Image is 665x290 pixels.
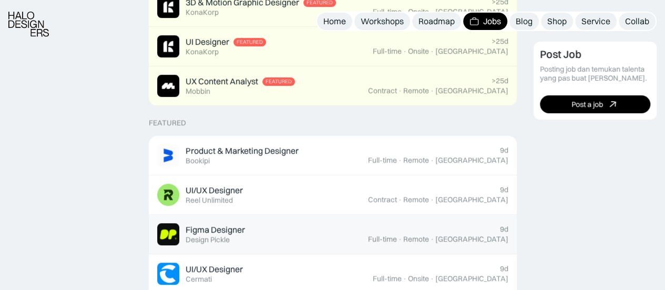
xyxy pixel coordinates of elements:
div: Full-time [368,235,397,244]
div: 9d [500,185,508,194]
div: Onsite [408,274,429,283]
div: Contract [368,86,397,95]
div: Roadmap [418,16,455,27]
div: UI/UX Designer [186,185,243,196]
div: 9d [500,264,508,273]
a: Workshops [354,13,410,30]
div: · [430,156,434,165]
a: Shop [541,13,573,30]
div: Bookipi [186,156,210,165]
div: Home [323,16,346,27]
div: [GEOGRAPHIC_DATA] [435,7,508,16]
div: Featured [149,118,186,127]
div: Service [581,16,610,27]
div: 9d [500,225,508,234]
div: Featured [265,78,292,85]
img: Job Image [157,35,179,57]
div: Product & Marketing Designer [186,145,299,156]
div: Onsite [408,47,429,56]
div: Jobs [483,16,501,27]
div: Design Pickle [186,235,230,244]
div: UX Content Analyst [186,76,258,87]
div: Collab [625,16,649,27]
div: Onsite [408,7,429,16]
div: · [430,47,434,56]
div: Full-time [373,274,402,283]
img: Job Image [157,184,179,206]
div: · [430,86,434,95]
div: [GEOGRAPHIC_DATA] [435,235,508,244]
div: Full-time [373,47,402,56]
div: · [403,47,407,56]
a: Jobs [463,13,507,30]
a: Job ImageUI DesignerFeaturedKonaKorp>25dFull-time·Onsite·[GEOGRAPHIC_DATA] [149,27,517,66]
div: KonaKorp [186,8,219,17]
a: Job ImageUX Content AnalystFeaturedMobbin>25dContract·Remote·[GEOGRAPHIC_DATA] [149,66,517,106]
div: >25d [492,76,508,85]
div: · [430,235,434,244]
div: Workshops [361,16,404,27]
div: · [398,156,402,165]
div: [GEOGRAPHIC_DATA] [435,195,508,204]
div: Cermati [186,275,212,284]
a: Job ImageProduct & Marketing DesignerBookipi9dFull-time·Remote·[GEOGRAPHIC_DATA] [149,136,517,175]
div: · [398,195,402,204]
div: Shop [547,16,567,27]
a: Job ImageUI/UX DesignerReel Unlimited9dContract·Remote·[GEOGRAPHIC_DATA] [149,175,517,215]
div: Figma Designer [186,224,245,235]
a: Collab [619,13,656,30]
div: · [430,274,434,283]
a: Roadmap [412,13,461,30]
div: Post a job [571,100,603,109]
div: [GEOGRAPHIC_DATA] [435,274,508,283]
div: Remote [403,195,429,204]
div: Full-time [368,156,397,165]
div: UI Designer [186,36,229,47]
div: · [430,195,434,204]
div: Reel Unlimited [186,196,233,205]
div: KonaKorp [186,47,219,56]
div: · [403,7,407,16]
div: Posting job dan temukan talenta yang pas buat [PERSON_NAME]. [540,65,651,83]
div: Remote [403,156,429,165]
div: Remote [403,86,429,95]
a: Service [575,13,617,30]
img: Job Image [157,144,179,166]
div: [GEOGRAPHIC_DATA] [435,156,508,165]
div: >25d [492,37,508,46]
img: Job Image [157,223,179,245]
div: [GEOGRAPHIC_DATA] [435,86,508,95]
img: Job Image [157,75,179,97]
div: Mobbin [186,87,210,96]
div: · [398,86,402,95]
div: Contract [368,195,397,204]
div: · [403,274,407,283]
div: Featured [237,39,263,45]
a: Blog [509,13,539,30]
img: Job Image [157,263,179,285]
a: Home [317,13,352,30]
a: Post a job [540,96,651,114]
div: · [430,7,434,16]
div: 9d [500,146,508,155]
div: · [398,235,402,244]
div: UI/UX Designer [186,264,243,275]
div: Blog [516,16,533,27]
div: Post Job [540,48,581,61]
div: Remote [403,235,429,244]
a: Job ImageFigma DesignerDesign Pickle9dFull-time·Remote·[GEOGRAPHIC_DATA] [149,215,517,254]
div: Full-time [373,7,402,16]
div: [GEOGRAPHIC_DATA] [435,47,508,56]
